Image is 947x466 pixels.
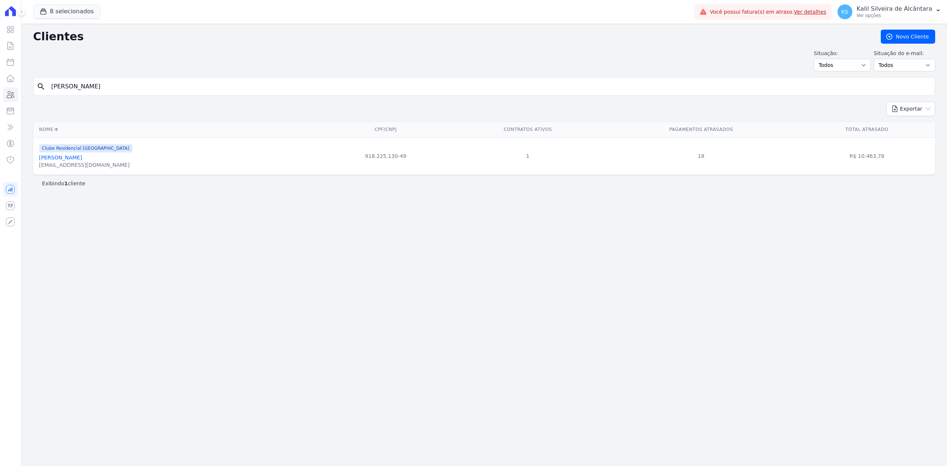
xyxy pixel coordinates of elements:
[33,4,100,18] button: 8 selecionados
[799,137,935,175] td: R$ 10.463,78
[604,122,799,137] th: Pagamentos Atrasados
[39,161,132,169] div: [EMAIL_ADDRESS][DOMAIN_NAME]
[710,8,826,16] span: Você possui fatura(s) em atraso.
[42,180,85,187] p: Exibindo cliente
[319,137,452,175] td: 918.225.130-49
[39,144,132,152] span: Clube Residencial [GEOGRAPHIC_DATA]
[33,30,869,43] h2: Clientes
[881,30,935,44] a: Novo Cliente
[37,82,46,91] i: search
[452,122,604,137] th: Contratos Ativos
[886,102,935,116] button: Exportar
[857,5,932,13] p: Kalil Silveira de Alcântara
[319,122,452,137] th: CPF/CNPJ
[814,50,871,57] label: Situação:
[64,180,68,186] b: 1
[874,50,935,57] label: Situação do e-mail:
[452,137,604,175] td: 1
[842,9,848,14] span: KS
[832,1,947,22] button: KS Kalil Silveira de Alcântara Ver opções
[604,137,799,175] td: 18
[47,79,932,94] input: Buscar por nome, CPF ou e-mail
[33,122,320,137] th: Nome
[39,155,82,161] a: [PERSON_NAME]
[857,13,932,18] p: Ver opções
[799,122,935,137] th: Total Atrasado
[794,9,826,15] a: Ver detalhes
